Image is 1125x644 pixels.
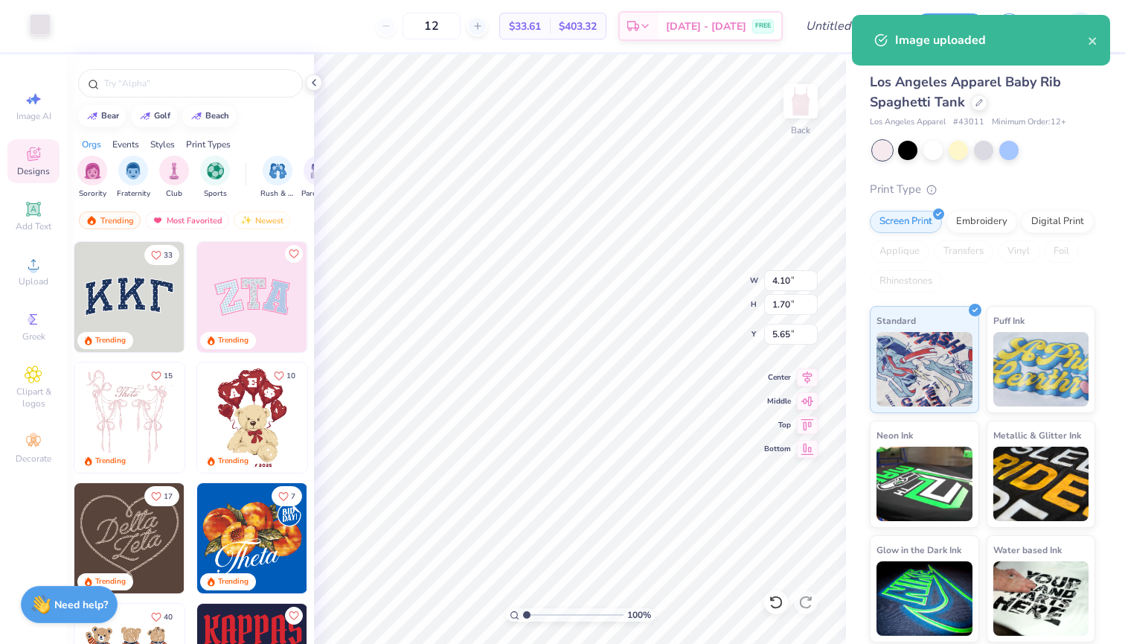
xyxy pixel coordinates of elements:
div: bear [101,112,119,120]
span: Fraternity [117,188,150,200]
button: Like [267,366,302,386]
button: golf [131,105,177,127]
div: Trending [95,456,126,467]
strong: Need help? [54,598,108,612]
img: Back [786,86,815,116]
img: Parent's Weekend Image [310,162,327,179]
img: 3b9aba4f-e317-4aa7-a679-c95a879539bd [74,242,185,352]
input: Try "Alpha" [103,76,293,91]
span: Center [764,372,791,383]
button: filter button [260,156,295,200]
img: 83dda5b0-2158-48ca-832c-f6b4ef4c4536 [74,363,185,473]
span: Neon Ink [876,427,913,443]
span: 40 [164,613,173,621]
span: Middle [764,396,791,407]
div: Trending [218,335,249,346]
img: 5ee11766-d822-42f5-ad4e-763472bf8dcf [307,242,417,352]
img: Fraternity Image [125,162,141,179]
button: Like [144,607,179,627]
div: Screen Print [870,211,942,233]
span: $403.32 [559,19,597,34]
img: Water based Ink [993,561,1089,636]
button: filter button [117,156,150,200]
div: Trending [218,456,249,467]
span: Add Text [16,220,51,232]
span: Designs [17,165,50,177]
img: edfb13fc-0e43-44eb-bea2-bf7fc0dd67f9 [184,242,294,352]
span: Sorority [79,188,106,200]
span: Image AI [16,110,51,122]
button: Like [285,245,303,263]
div: Print Types [186,138,231,151]
span: Top [764,420,791,430]
span: Water based Ink [993,542,1062,558]
button: close [1088,31,1098,49]
img: f22b6edb-555b-47a9-89ed-0dd391bfae4f [307,483,417,593]
span: Los Angeles Apparel [870,116,946,129]
div: Foil [1044,240,1079,263]
div: Rhinestones [870,270,942,293]
span: Upload [19,275,48,287]
img: 12710c6a-dcc0-49ce-8688-7fe8d5f96fe2 [74,483,185,593]
div: Print Type [870,181,1095,198]
div: Transfers [934,240,993,263]
span: $33.61 [509,19,541,34]
img: Puff Ink [993,332,1089,407]
div: Most Favorited [145,211,229,229]
span: 15 [164,372,173,380]
div: filter for Club [159,156,189,200]
button: Like [144,245,179,265]
div: Orgs [82,138,101,151]
span: Sports [204,188,227,200]
img: e74243e0-e378-47aa-a400-bc6bcb25063a [307,363,417,473]
img: Glow in the Dark Ink [876,561,972,636]
div: Applique [870,240,929,263]
span: Rush & Bid [260,188,295,200]
img: trending.gif [86,215,97,226]
div: Digital Print [1022,211,1094,233]
button: Like [272,486,302,506]
img: Metallic & Glitter Ink [993,447,1089,521]
img: trend_line.gif [86,112,98,121]
div: Trending [218,576,249,587]
div: filter for Fraternity [117,156,150,200]
img: Sports Image [207,162,224,179]
button: beach [182,105,236,127]
span: Minimum Order: 12 + [992,116,1066,129]
span: 17 [164,493,173,500]
img: 587403a7-0594-4a7f-b2bd-0ca67a3ff8dd [197,363,307,473]
span: 33 [164,252,173,259]
div: Back [791,124,810,137]
div: Embroidery [946,211,1017,233]
input: Untitled Design [794,11,903,41]
div: filter for Rush & Bid [260,156,295,200]
img: 8659caeb-cee5-4a4c-bd29-52ea2f761d42 [197,483,307,593]
img: Standard [876,332,972,407]
div: beach [205,112,229,120]
button: Like [285,607,303,625]
img: most_fav.gif [152,215,164,226]
img: Club Image [166,162,182,179]
button: filter button [301,156,336,200]
div: filter for Parent's Weekend [301,156,336,200]
span: Puff Ink [993,313,1025,328]
div: golf [154,112,170,120]
div: Newest [234,211,290,229]
img: Neon Ink [876,447,972,521]
img: Newest.gif [240,215,252,226]
span: Club [166,188,182,200]
span: Glow in the Dark Ink [876,542,961,558]
div: filter for Sports [200,156,230,200]
span: # 43011 [953,116,984,129]
img: 9980f5e8-e6a1-4b4a-8839-2b0e9349023c [197,242,307,352]
button: filter button [200,156,230,200]
div: Trending [79,211,141,229]
span: Metallic & Glitter Ink [993,427,1081,443]
span: 7 [291,493,295,500]
span: Parent's Weekend [301,188,336,200]
button: Like [144,366,179,386]
span: [DATE] - [DATE] [666,19,746,34]
div: Vinyl [998,240,1039,263]
span: Greek [22,331,45,342]
div: Image uploaded [895,31,1088,49]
